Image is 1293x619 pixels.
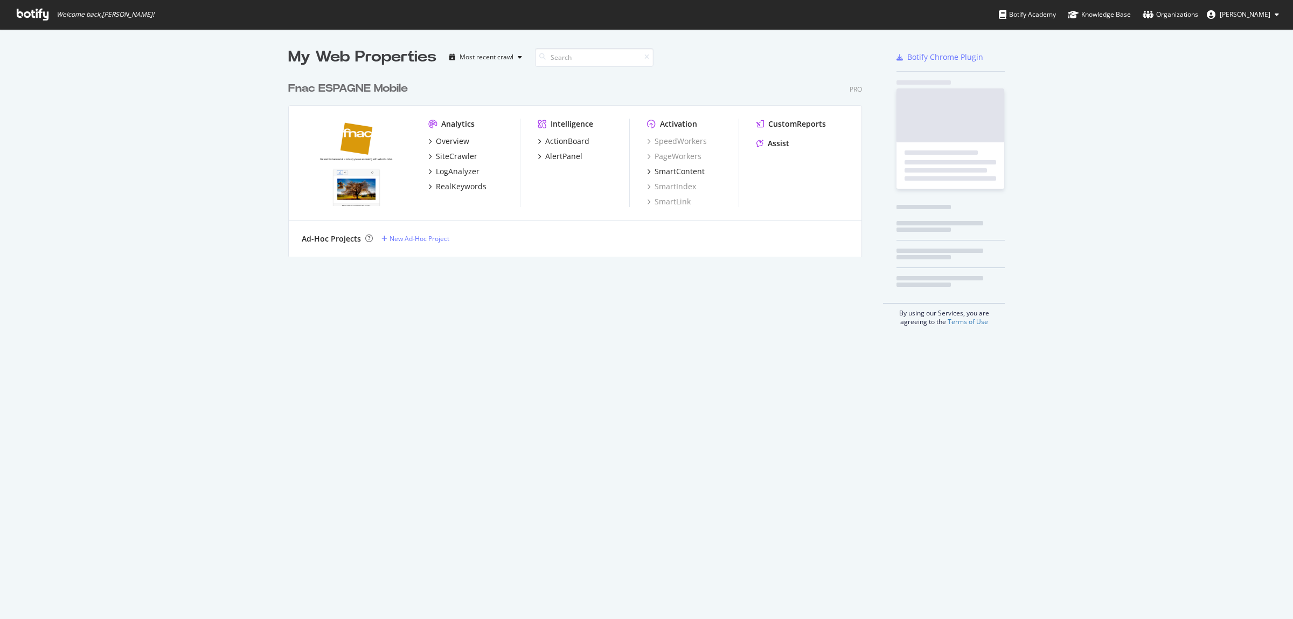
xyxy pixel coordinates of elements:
a: SiteCrawler [428,151,477,162]
div: AlertPanel [545,151,582,162]
div: Activation [660,119,697,129]
a: AlertPanel [538,151,582,162]
div: LogAnalyzer [436,166,479,177]
button: [PERSON_NAME] [1198,6,1288,23]
a: Overview [428,136,469,147]
div: Fnac ESPAGNE Mobile [288,81,408,97]
a: LogAnalyzer [428,166,479,177]
div: Botify Academy [999,9,1056,20]
a: New Ad-Hoc Project [381,234,449,243]
a: CustomReports [756,119,826,129]
div: Knowledge Base [1068,9,1131,20]
button: Most recent crawl [445,49,526,66]
a: Botify Chrome Plugin [896,52,983,63]
a: Assist [756,138,789,149]
div: Organizations [1143,9,1198,20]
div: Ad-Hoc Projects [302,233,361,244]
span: leticia Albares [1220,10,1270,19]
img: fnac.es [302,119,411,206]
div: SmartContent [655,166,705,177]
a: PageWorkers [647,151,701,162]
a: SmartLink [647,196,691,207]
div: Overview [436,136,469,147]
div: Assist [768,138,789,149]
div: RealKeywords [436,181,486,192]
a: RealKeywords [428,181,486,192]
div: My Web Properties [288,46,436,68]
input: Search [535,48,654,67]
div: CustomReports [768,119,826,129]
a: Terms of Use [948,317,988,326]
a: SmartIndex [647,181,696,192]
div: Most recent crawl [460,54,513,60]
a: SpeedWorkers [647,136,707,147]
div: Intelligence [551,119,593,129]
span: Welcome back, [PERSON_NAME] ! [57,10,154,19]
div: New Ad-Hoc Project [390,234,449,243]
div: Pro [850,85,862,94]
div: Analytics [441,119,475,129]
div: Botify Chrome Plugin [907,52,983,63]
div: grid [288,68,871,257]
a: Fnac ESPAGNE Mobile [288,81,412,97]
div: By using our Services, you are agreeing to the [883,303,1005,326]
a: SmartContent [647,166,705,177]
div: SiteCrawler [436,151,477,162]
a: ActionBoard [538,136,589,147]
div: ActionBoard [545,136,589,147]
